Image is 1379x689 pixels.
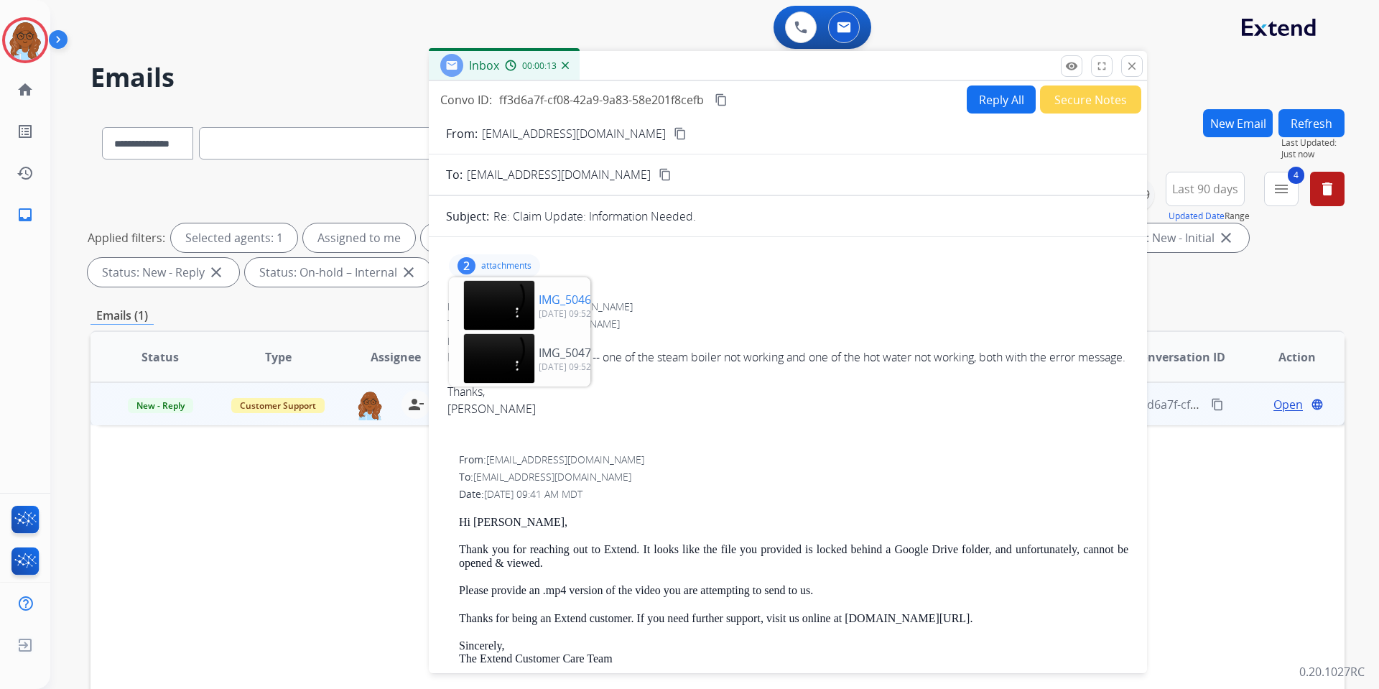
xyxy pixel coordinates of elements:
button: New Email [1203,109,1273,137]
span: Just now [1281,149,1345,160]
img: avatar [5,20,45,60]
mat-icon: home [17,81,34,98]
div: Status: On-hold – Internal [245,258,432,287]
p: Emails (1) [90,307,154,325]
mat-icon: remove_red_eye [1065,60,1078,73]
div: 2 [458,257,475,274]
span: Type [265,348,292,366]
div: Status: New - Initial [1097,223,1249,252]
span: [DATE] 09:41 AM MDT [484,487,582,501]
p: Applied filters: [88,229,165,246]
p: Sincerely, The Extend Customer Care Team [459,639,1128,666]
div: Here are two shorter videos -- one of the steam boiler not working and one of the hot water not w... [447,348,1128,417]
p: Thank you for reaching out to Extend. It looks like the file you provided is locked behind a Goog... [459,543,1128,570]
span: Customer Support [231,398,325,413]
p: Thanks for being an Extend customer. If you need further support, visit us online at [DOMAIN_NAME... [459,612,1128,625]
span: [EMAIL_ADDRESS][DOMAIN_NAME] [486,453,644,466]
mat-icon: content_copy [674,127,687,140]
div: Selected agents: 1 [171,223,297,252]
button: Last 90 days [1166,172,1245,206]
span: [EMAIL_ADDRESS][DOMAIN_NAME] [467,166,651,183]
p: Convo ID: [440,91,492,108]
div: Assigned to me [303,223,415,252]
p: Subject: [446,208,489,225]
div: [PERSON_NAME] [447,400,1128,417]
span: Inbox [469,57,499,73]
span: Conversation ID [1133,348,1225,366]
p: Re: Claim Update: Information Needed. [493,208,696,225]
th: Action [1227,332,1345,382]
p: [EMAIL_ADDRESS][DOMAIN_NAME] [482,125,666,142]
mat-icon: close [208,264,225,281]
span: ff3d6a7f-cf08-42a9-9a83-58e201f8cefb [499,92,704,108]
span: 00:00:13 [522,60,557,72]
span: 4 [1288,167,1304,184]
mat-icon: inbox [17,206,34,223]
mat-icon: close [400,264,417,281]
mat-icon: fullscreen [1095,60,1108,73]
img: agent-avatar [356,390,384,420]
span: New - Reply [128,398,193,413]
button: Refresh [1278,109,1345,137]
button: Updated Date [1169,211,1225,222]
p: To: [446,166,463,183]
span: Last 90 days [1172,186,1238,192]
button: 4 [1264,172,1299,206]
div: To: [447,317,1128,331]
div: To: [459,470,1128,484]
span: Status [141,348,179,366]
span: Assignee [371,348,421,366]
div: Date: [447,334,1128,348]
mat-icon: content_copy [715,93,728,106]
mat-icon: content_copy [1211,398,1224,411]
p: IMG_5047.mov [539,344,618,361]
p: From: [446,125,478,142]
mat-icon: history [17,165,34,182]
div: Type: Customer Support [421,223,603,252]
mat-icon: delete [1319,180,1336,198]
mat-icon: close [1217,229,1235,246]
mat-icon: close [1125,60,1138,73]
span: Open [1273,396,1303,413]
mat-icon: menu [1273,180,1290,198]
button: Secure Notes [1040,85,1141,114]
p: IMG_5046.mov [539,291,618,308]
h2: Emails [90,63,1345,92]
span: [EMAIL_ADDRESS][DOMAIN_NAME] [473,470,631,484]
span: Last Updated: [1281,137,1345,149]
p: [DATE] 09:52 AM [539,308,646,320]
p: attachments [481,260,531,272]
div: Status: New - Reply [88,258,239,287]
button: Reply All [967,85,1036,114]
mat-icon: list_alt [17,123,34,140]
div: From: [459,453,1128,467]
mat-icon: content_copy [659,168,672,181]
div: Thanks, [447,383,1128,400]
div: Date: [459,487,1128,501]
p: Hi [PERSON_NAME], [459,516,1128,529]
mat-icon: person_remove [407,396,424,413]
div: From: [447,300,1128,314]
span: Range [1169,210,1250,222]
p: Please provide an .mp4 version of the video you are attempting to send to us. [459,584,1128,597]
mat-icon: language [1311,398,1324,411]
p: [DATE] 09:52 AM [539,361,646,373]
p: 0.20.1027RC [1299,663,1365,680]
